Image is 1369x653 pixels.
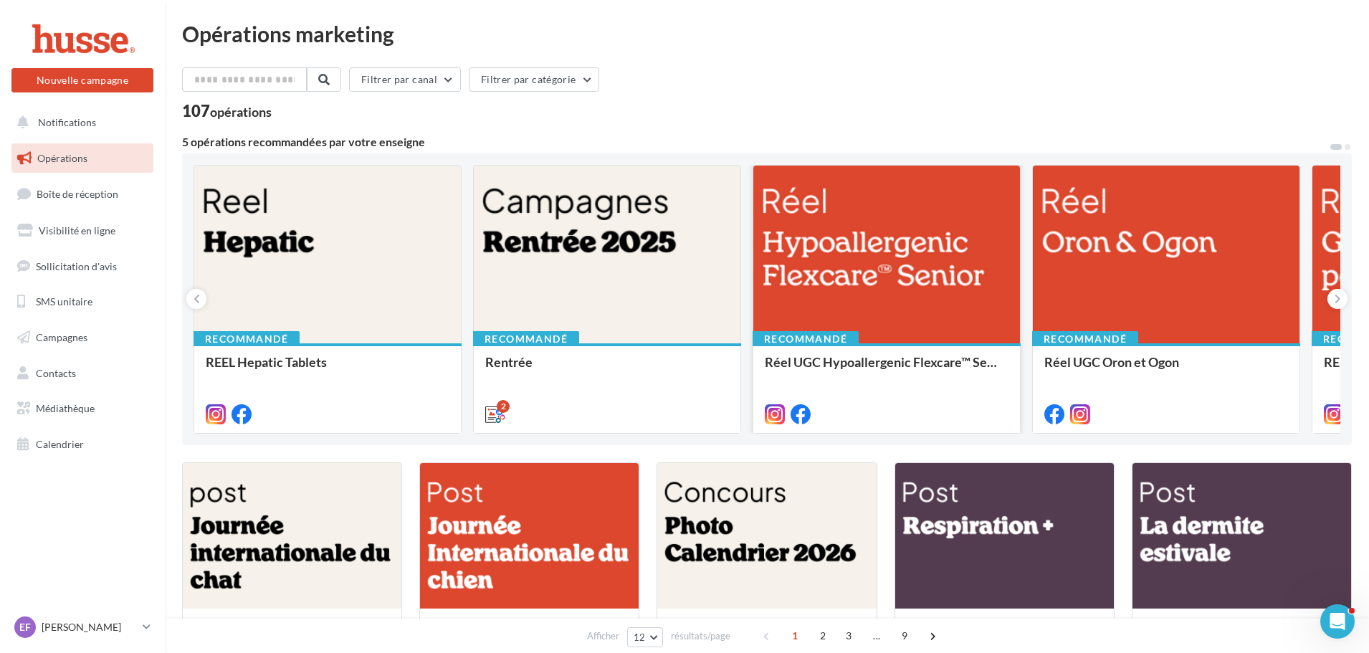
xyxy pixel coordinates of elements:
[1320,604,1355,639] iframe: Intercom live chat
[627,627,664,647] button: 12
[634,631,646,643] span: 12
[37,188,118,200] span: Boîte de réception
[9,216,156,246] a: Visibilité en ligne
[36,331,87,343] span: Campagnes
[497,400,510,413] div: 2
[485,355,729,383] div: Rentrée
[1032,331,1138,347] div: Recommandé
[182,23,1352,44] div: Opérations marketing
[473,331,579,347] div: Recommandé
[587,629,619,643] span: Afficher
[9,287,156,317] a: SMS unitaire
[194,331,300,347] div: Recommandé
[36,438,84,450] span: Calendrier
[42,620,137,634] p: [PERSON_NAME]
[9,394,156,424] a: Médiathèque
[36,295,92,308] span: SMS unitaire
[36,367,76,379] span: Contacts
[783,624,806,647] span: 1
[182,103,272,119] div: 107
[671,629,730,643] span: résultats/page
[9,252,156,282] a: Sollicitation d'avis
[865,624,888,647] span: ...
[182,136,1329,148] div: 5 opérations recommandées par votre enseigne
[349,67,461,92] button: Filtrer par canal
[19,620,31,634] span: EF
[9,429,156,459] a: Calendrier
[9,323,156,353] a: Campagnes
[753,331,859,347] div: Recommandé
[811,624,834,647] span: 2
[210,105,272,118] div: opérations
[38,116,96,128] span: Notifications
[11,68,153,92] button: Nouvelle campagne
[37,152,87,164] span: Opérations
[206,355,449,383] div: REEL Hepatic Tablets
[11,614,153,641] a: EF [PERSON_NAME]
[39,224,115,237] span: Visibilité en ligne
[36,259,117,272] span: Sollicitation d'avis
[36,402,95,414] span: Médiathèque
[1044,355,1288,383] div: Réel UGC Oron et Ogon
[837,624,860,647] span: 3
[9,108,151,138] button: Notifications
[893,624,916,647] span: 9
[9,143,156,173] a: Opérations
[765,355,1008,383] div: Réel UGC Hypoallergenic Flexcare™ Senior
[9,178,156,209] a: Boîte de réception
[9,358,156,389] a: Contacts
[469,67,599,92] button: Filtrer par catégorie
